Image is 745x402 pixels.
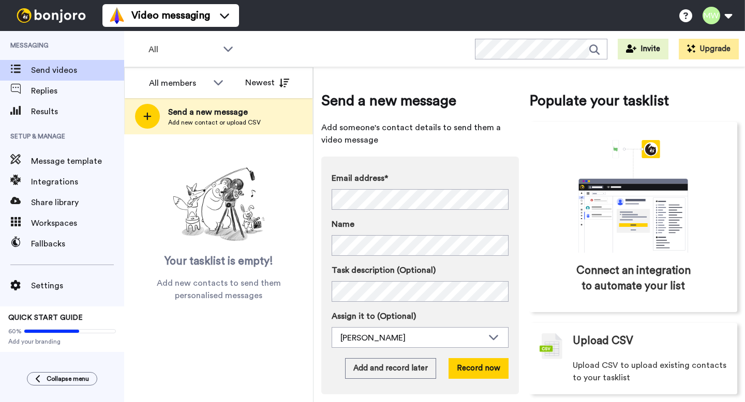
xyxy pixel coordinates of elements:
span: Fallbacks [31,238,124,250]
span: Share library [31,196,124,209]
span: Send videos [31,64,124,76]
span: All [148,43,218,56]
img: csv-grey.png [540,333,562,359]
span: Populate your tasklist [529,90,737,111]
span: Collapse menu [47,375,89,383]
span: Integrations [31,176,124,188]
div: animation [556,140,711,253]
span: Results [31,105,124,118]
div: [PERSON_NAME] [340,332,483,344]
span: Your tasklist is empty! [165,254,273,269]
span: Add your branding [8,337,116,346]
span: Video messaging [131,8,210,23]
span: Connect an integration to automate your list [573,263,693,294]
img: vm-color.svg [109,7,125,24]
span: Workspaces [31,217,124,229]
span: Message template [31,155,124,167]
button: Upgrade [679,39,739,59]
span: Upload CSV [573,333,633,349]
button: Newest [237,72,297,93]
button: Add and record later [345,358,436,379]
button: Invite [618,39,668,59]
span: Add new contacts to send them personalised messages [140,277,297,302]
button: Collapse menu [27,372,97,385]
label: Assign it to (Optional) [332,310,509,322]
span: Name [332,218,354,230]
button: Record now [449,358,509,379]
div: All members [149,77,208,89]
span: Add someone's contact details to send them a video message [321,121,519,146]
label: Email address* [332,172,509,184]
span: Replies [31,85,124,97]
span: QUICK START GUIDE [8,314,83,321]
label: Task description (Optional) [332,264,509,276]
span: Send a new message [321,90,519,111]
img: ready-set-action.png [167,163,271,246]
img: bj-logo-header-white.svg [12,8,90,23]
span: Settings [31,280,124,292]
span: Upload CSV to upload existing contacts to your tasklist [573,359,727,384]
span: Send a new message [168,106,261,118]
span: Add new contact or upload CSV [168,118,261,127]
span: 60% [8,327,22,335]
